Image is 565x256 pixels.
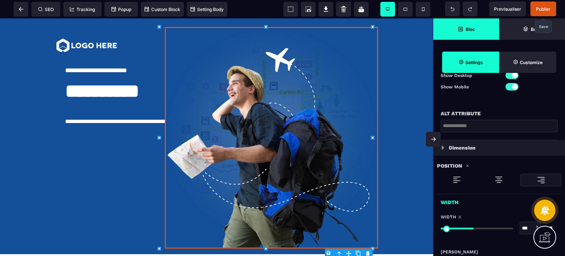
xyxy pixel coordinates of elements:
span: Preview [489,1,526,16]
span: Custom Block [145,7,180,12]
img: loading [494,175,503,184]
span: View components [283,2,298,17]
img: loading [466,164,469,168]
img: loading [441,145,444,150]
span: Previsualiser [494,6,521,12]
span: Tracking [70,7,95,12]
span: Width [441,214,456,220]
span: Open Blocks [433,18,499,40]
span: Screenshot [301,2,316,17]
div: Width [433,194,565,207]
span: Open Layer Manager [499,18,565,40]
p: Show Mobile [441,83,499,91]
img: loading [537,176,546,185]
span: SEO [38,7,54,12]
strong: Body [531,27,541,32]
p: Dimension [449,143,476,152]
img: f6c66a805a6f7a370f9d20bf5ffa74ad_tmphlbe9qim.png [165,8,378,230]
p: Position [437,161,462,170]
strong: Customize [520,60,543,65]
strong: Bloc [466,27,475,32]
span: Publier [536,6,551,12]
p: Show Desktop [441,72,499,79]
span: [PERSON_NAME] [441,249,478,255]
div: Alt attribute [441,109,558,118]
strong: Settings [465,60,483,65]
span: Popup [111,7,131,12]
img: loading [452,175,461,184]
span: Open Style Manager [499,52,556,73]
img: 32d94483d601401e52e7a0475d996ae2_tmpk_h7u9up_(1).png [55,20,118,34]
span: Settings [442,52,499,73]
span: Setting Body [191,7,224,12]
